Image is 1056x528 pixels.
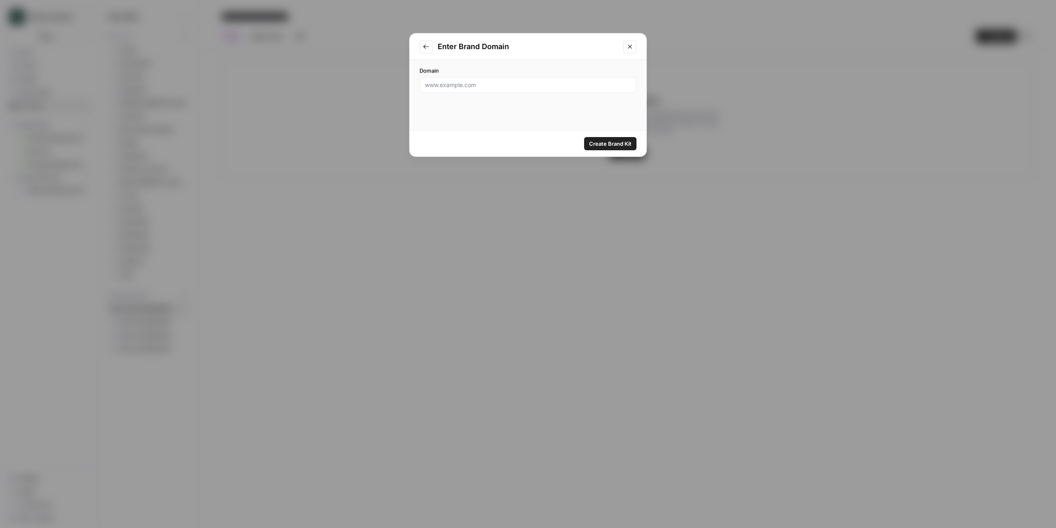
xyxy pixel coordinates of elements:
[420,66,636,75] label: Domain
[584,137,636,150] button: Create Brand Kit
[425,81,631,89] input: www.example.com
[438,41,618,52] h2: Enter Brand Domain
[623,40,636,53] button: Close modal
[589,140,632,148] span: Create Brand Kit
[420,40,433,53] button: Go to previous step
